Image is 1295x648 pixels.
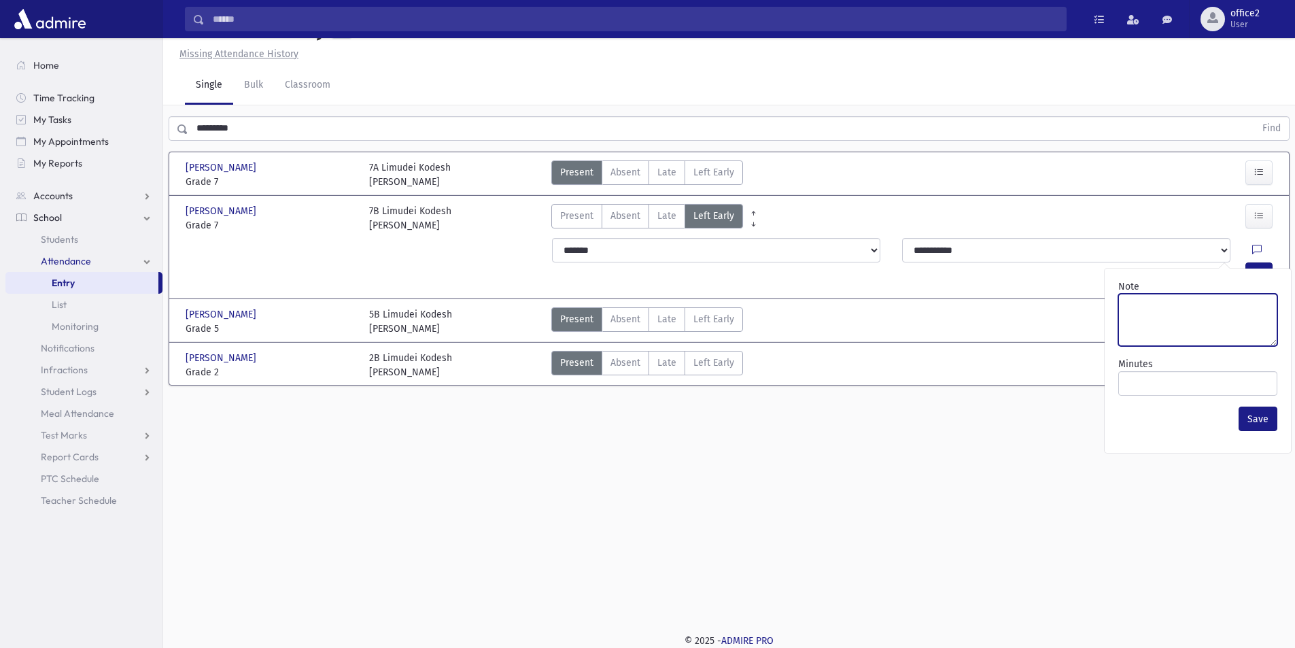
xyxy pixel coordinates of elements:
[693,312,734,326] span: Left Early
[33,59,59,71] span: Home
[551,351,743,379] div: AttTypes
[179,48,298,60] u: Missing Attendance History
[693,165,734,180] span: Left Early
[41,494,117,507] span: Teacher Schedule
[5,316,162,337] a: Monitoring
[1230,8,1260,19] span: office2
[369,204,451,233] div: 7B Limudei Kodesh [PERSON_NAME]
[5,109,162,131] a: My Tasks
[186,351,259,365] span: [PERSON_NAME]
[1118,357,1153,371] label: Minutes
[610,312,640,326] span: Absent
[11,5,89,33] img: AdmirePro
[186,175,356,189] span: Grade 7
[33,211,62,224] span: School
[5,54,162,76] a: Home
[186,365,356,379] span: Grade 2
[41,473,99,485] span: PTC Schedule
[551,160,743,189] div: AttTypes
[33,190,73,202] span: Accounts
[610,209,640,223] span: Absent
[5,359,162,381] a: Infractions
[41,407,114,420] span: Meal Attendance
[52,277,75,289] span: Entry
[186,218,356,233] span: Grade 7
[5,403,162,424] a: Meal Attendance
[657,312,676,326] span: Late
[560,312,593,326] span: Present
[551,204,743,233] div: AttTypes
[5,468,162,490] a: PTC Schedule
[41,364,88,376] span: Infractions
[205,7,1066,31] input: Search
[369,351,452,379] div: 2B Limudei Kodesh [PERSON_NAME]
[5,446,162,468] a: Report Cards
[5,87,162,109] a: Time Tracking
[560,165,593,180] span: Present
[560,209,593,223] span: Present
[41,451,99,463] span: Report Cards
[185,634,1273,648] div: © 2025 -
[41,233,78,245] span: Students
[186,307,259,322] span: [PERSON_NAME]
[610,356,640,370] span: Absent
[369,307,452,336] div: 5B Limudei Kodesh [PERSON_NAME]
[5,185,162,207] a: Accounts
[174,48,298,60] a: Missing Attendance History
[33,157,82,169] span: My Reports
[5,424,162,446] a: Test Marks
[1118,279,1139,294] label: Note
[41,386,97,398] span: Student Logs
[551,307,743,336] div: AttTypes
[41,342,94,354] span: Notifications
[33,114,71,126] span: My Tasks
[1254,117,1289,140] button: Find
[233,67,274,105] a: Bulk
[33,92,94,104] span: Time Tracking
[5,381,162,403] a: Student Logs
[1230,19,1260,30] span: User
[5,152,162,174] a: My Reports
[657,209,676,223] span: Late
[5,131,162,152] a: My Appointments
[185,67,233,105] a: Single
[693,356,734,370] span: Left Early
[5,490,162,511] a: Teacher Schedule
[41,429,87,441] span: Test Marks
[186,322,356,336] span: Grade 5
[274,67,341,105] a: Classroom
[186,160,259,175] span: [PERSON_NAME]
[41,255,91,267] span: Attendance
[5,337,162,359] a: Notifications
[52,299,67,311] span: List
[5,272,158,294] a: Entry
[657,356,676,370] span: Late
[560,356,593,370] span: Present
[52,320,99,332] span: Monitoring
[1239,407,1277,431] button: Save
[5,294,162,316] a: List
[33,135,109,148] span: My Appointments
[657,165,676,180] span: Late
[369,160,451,189] div: 7A Limudei Kodesh [PERSON_NAME]
[610,165,640,180] span: Absent
[186,204,259,218] span: [PERSON_NAME]
[5,228,162,250] a: Students
[5,250,162,272] a: Attendance
[693,209,734,223] span: Left Early
[5,207,162,228] a: School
